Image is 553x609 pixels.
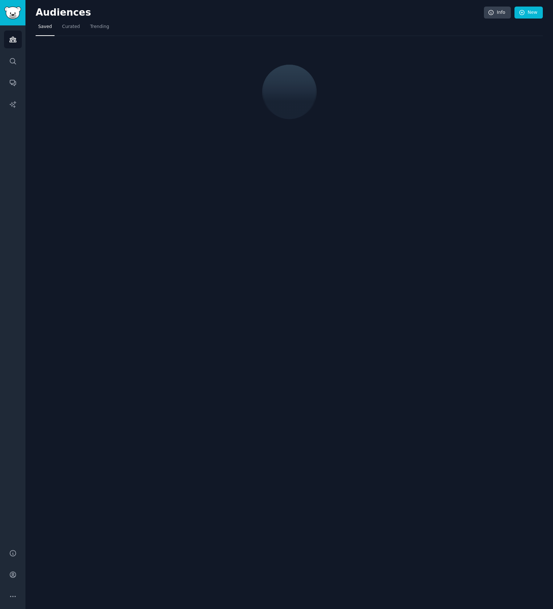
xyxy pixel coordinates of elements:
[4,7,21,19] img: GummySearch logo
[484,7,511,19] a: Info
[38,24,52,30] span: Saved
[514,7,543,19] a: New
[60,21,83,36] a: Curated
[62,24,80,30] span: Curated
[36,21,55,36] a: Saved
[88,21,112,36] a: Trending
[90,24,109,30] span: Trending
[36,7,484,19] h2: Audiences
